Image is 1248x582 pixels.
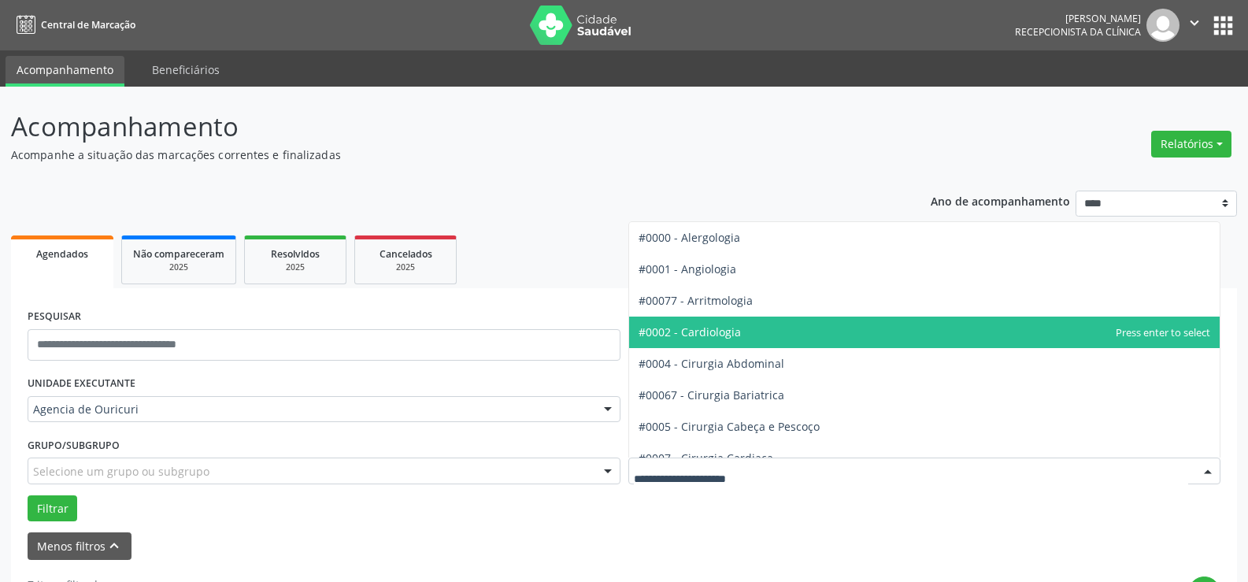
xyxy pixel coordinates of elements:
i:  [1186,14,1203,32]
i: keyboard_arrow_up [106,537,123,554]
a: Acompanhamento [6,56,124,87]
button: Menos filtroskeyboard_arrow_up [28,532,131,560]
p: Ano de acompanhamento [931,191,1070,210]
span: Não compareceram [133,247,224,261]
button: apps [1209,12,1237,39]
img: img [1146,9,1179,42]
a: Beneficiários [141,56,231,83]
label: PESQUISAR [28,305,81,329]
p: Acompanhe a situação das marcações correntes e finalizadas [11,146,869,163]
span: #0004 - Cirurgia Abdominal [639,356,784,371]
div: 2025 [256,261,335,273]
div: [PERSON_NAME] [1015,12,1141,25]
span: #00077 - Arritmologia [639,293,753,308]
button: Filtrar [28,495,77,522]
label: UNIDADE EXECUTANTE [28,372,135,396]
button: Relatórios [1151,131,1231,158]
span: #0005 - Cirurgia Cabeça e Pescoço [639,419,820,434]
div: 2025 [366,261,445,273]
span: Cancelados [380,247,432,261]
a: Central de Marcação [11,12,135,38]
span: Recepcionista da clínica [1015,25,1141,39]
p: Acompanhamento [11,107,869,146]
span: #0001 - Angiologia [639,261,736,276]
span: #0007 - Cirurgia Cardiaca [639,450,773,465]
span: Agencia de Ouricuri [33,402,588,417]
div: 2025 [133,261,224,273]
button:  [1179,9,1209,42]
span: #0002 - Cardiologia [639,324,741,339]
span: Resolvidos [271,247,320,261]
span: Selecione um grupo ou subgrupo [33,463,209,480]
span: Agendados [36,247,88,261]
span: #0000 - Alergologia [639,230,740,245]
span: #00067 - Cirurgia Bariatrica [639,387,784,402]
span: Central de Marcação [41,18,135,32]
label: Grupo/Subgrupo [28,433,120,458]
